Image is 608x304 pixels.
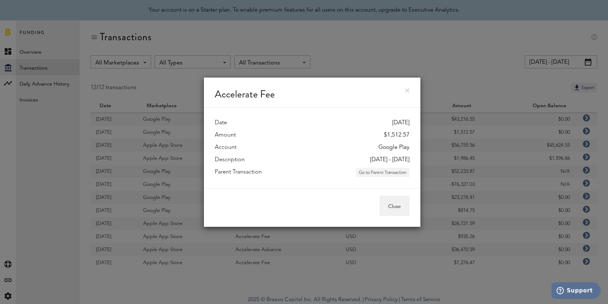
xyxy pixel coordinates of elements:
div: [DATE] - [DATE] [370,155,410,164]
div: Google Play [378,143,410,152]
iframe: Opens a widget where you can find more information [552,282,601,300]
div: Accelerate Fee [204,78,420,108]
label: Account [215,143,236,152]
label: Parent Transaction [215,168,262,177]
div: [DATE] [392,118,410,127]
label: Date [215,118,227,127]
div: $1,512.57 [384,131,410,139]
button: Close [380,196,410,216]
label: Amount [215,131,236,139]
button: Go to Parent Transaction [356,168,410,177]
label: Description [215,155,245,164]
